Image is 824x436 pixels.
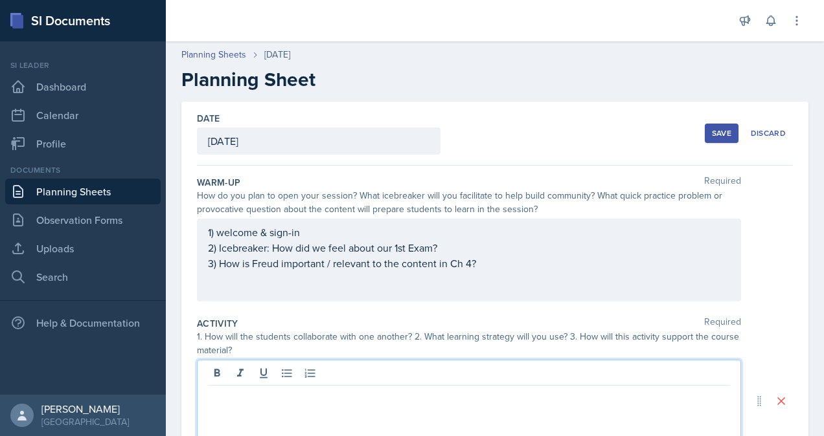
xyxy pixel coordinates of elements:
p: 2) Icebreaker: How did we feel about our 1st Exam? [208,240,730,256]
a: Planning Sheets [5,179,161,204]
div: Si leader [5,60,161,71]
div: How do you plan to open your session? What icebreaker will you facilitate to help build community... [197,189,741,216]
div: Help & Documentation [5,310,161,336]
a: Uploads [5,235,161,261]
div: 1. How will the students collaborate with one another? 2. What learning strategy will you use? 3.... [197,330,741,357]
button: Discard [744,124,793,143]
a: Observation Forms [5,207,161,233]
a: Calendar [5,102,161,128]
span: Required [704,176,741,189]
span: Required [704,317,741,330]
div: [GEOGRAPHIC_DATA] [41,415,129,428]
div: Documents [5,164,161,176]
label: Date [197,112,220,125]
a: Planning Sheets [181,48,246,61]
a: Dashboard [5,74,161,100]
div: Save [712,128,731,138]
p: 3) How is Freud important / relevant to the content in Ch 4? [208,256,730,271]
label: Warm-Up [197,176,240,189]
div: [DATE] [264,48,290,61]
a: Search [5,264,161,290]
h2: Planning Sheet [181,68,808,91]
div: Discard [751,128,786,138]
p: 1) welcome & sign-in [208,224,730,240]
div: [PERSON_NAME] [41,402,129,415]
a: Profile [5,131,161,157]
button: Save [705,124,738,143]
label: Activity [197,317,238,330]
